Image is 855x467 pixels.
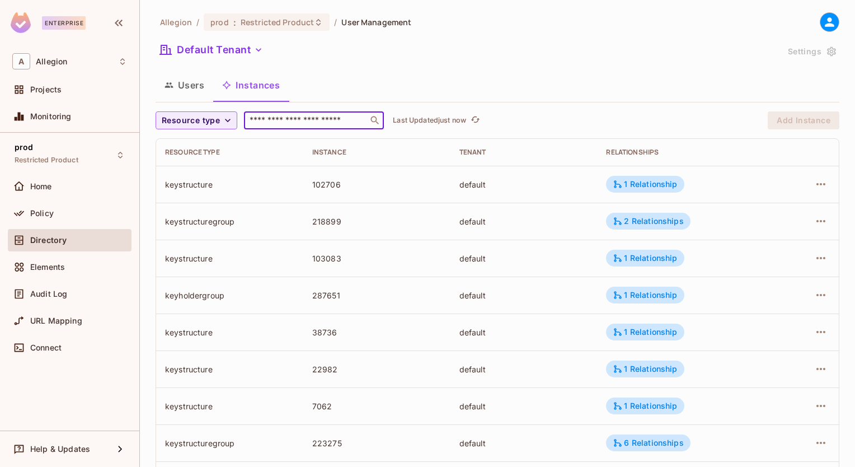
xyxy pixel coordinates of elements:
span: Home [30,182,52,191]
span: Restricted Product [241,17,314,27]
span: A [12,53,30,69]
button: Resource type [156,111,237,129]
span: Help & Updates [30,445,90,454]
li: / [334,17,337,27]
div: Tenant [459,148,589,157]
span: URL Mapping [30,316,82,325]
div: 1 Relationship [613,179,677,189]
div: 6 Relationships [613,438,683,448]
span: Projects [30,85,62,94]
div: default [459,438,589,449]
span: prod [15,143,34,152]
div: keystructuregroup [165,438,294,449]
span: refresh [471,115,480,126]
span: Policy [30,209,54,218]
div: keystructure [165,253,294,264]
button: refresh [468,114,482,127]
span: prod [210,17,229,27]
div: 1 Relationship [613,364,677,374]
div: default [459,216,589,227]
div: Relationships [606,148,767,157]
span: Audit Log [30,289,67,298]
button: Settings [783,43,839,60]
div: 287651 [312,290,441,301]
span: Resource type [162,114,220,128]
button: Instances [213,71,289,99]
span: Restricted Product [15,156,78,165]
div: keyholdergroup [165,290,294,301]
div: 7062 [312,401,441,412]
span: Directory [30,236,67,245]
div: default [459,179,589,190]
div: keystructure [165,179,294,190]
div: 22982 [312,364,441,375]
span: Elements [30,263,65,272]
span: Monitoring [30,112,72,121]
button: Users [156,71,213,99]
div: 102706 [312,179,441,190]
span: User Management [341,17,411,27]
div: 1 Relationship [613,253,677,263]
div: 1 Relationship [613,401,677,411]
div: default [459,327,589,338]
div: 1 Relationship [613,290,677,300]
div: default [459,364,589,375]
div: keystructuregroup [165,216,294,227]
span: Connect [30,343,62,352]
span: the active workspace [160,17,192,27]
li: / [196,17,199,27]
button: Default Tenant [156,41,267,59]
div: 2 Relationships [613,216,683,226]
span: Click to refresh data [466,114,482,127]
div: 218899 [312,216,441,227]
div: default [459,290,589,301]
div: keystructure [165,364,294,375]
span: : [233,18,237,27]
div: 1 Relationship [613,327,677,337]
div: Resource type [165,148,294,157]
div: Enterprise [42,16,86,30]
div: 223275 [312,438,441,449]
div: keystructure [165,401,294,412]
p: Last Updated just now [393,116,466,125]
div: Instance [312,148,441,157]
div: 38736 [312,327,441,338]
div: default [459,253,589,264]
div: 103083 [312,253,441,264]
div: default [459,401,589,412]
button: Add Instance [768,111,839,129]
div: keystructure [165,327,294,338]
img: SReyMgAAAABJRU5ErkJggg== [11,12,31,33]
span: Workspace: Allegion [36,57,67,66]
